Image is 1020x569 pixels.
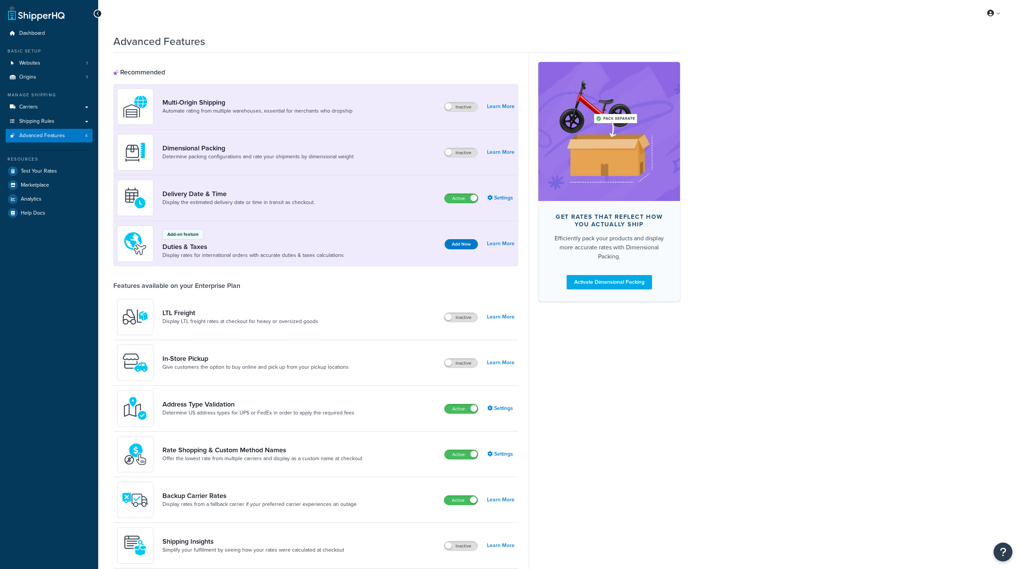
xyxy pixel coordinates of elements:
[487,101,515,112] a: Learn More
[162,243,344,251] a: Duties & Taxes
[444,102,478,111] label: Inactive
[162,354,349,363] a: In-Store Pickup
[86,74,88,80] span: 1
[6,48,93,54] div: Basic Setup
[162,107,352,115] a: Automate rating from multiple warehouses, essential for merchants who dropship
[445,404,478,413] label: Active
[122,185,148,211] img: gfkeb5ejjkALwAAAABJRU5ErkJggg==
[6,156,93,162] div: Resources
[19,60,40,66] span: Websites
[113,68,165,76] div: Recommended
[6,129,93,143] a: Advanced Features4
[6,164,93,178] a: Test Your Rates
[162,501,357,508] a: Display rates from a fallback carrier if your preferred carrier experiences an outage
[994,543,1012,561] button: Open Resource Center
[6,114,93,128] a: Shipping Rules
[21,210,45,216] span: Help Docs
[162,446,362,454] a: Rate Shopping & Custom Method Names
[6,56,93,70] li: Websites
[19,74,36,80] span: Origins
[21,196,42,203] span: Analytics
[162,144,354,152] a: Dimensional Packing
[444,148,478,157] label: Inactive
[445,239,478,249] button: Add Now
[444,541,478,550] label: Inactive
[487,357,515,368] a: Learn More
[167,231,199,238] p: Add-on feature
[85,133,88,139] span: 4
[487,403,515,414] a: Settings
[487,495,515,505] a: Learn More
[487,238,515,249] a: Learn More
[6,70,93,84] a: Origins1
[444,359,478,368] label: Inactive
[19,118,54,125] span: Shipping Rules
[487,449,515,459] a: Settings
[122,395,148,422] img: kIG8fy0lQAAAABJRU5ErkJggg==
[487,312,515,322] a: Learn More
[162,190,315,198] a: Delivery Date & Time
[122,230,148,257] img: icon-duo-feat-landed-cost-7136b061.png
[162,252,344,259] a: Display rates for international orders with accurate duties & taxes calculations
[550,234,668,261] div: Efficiently pack your products and display more accurate rates with Dimensional Packing.
[162,309,318,317] a: LTL Freight
[6,100,93,114] a: Carriers
[487,147,515,158] a: Learn More
[162,455,362,462] a: Offer the lowest rate from multiple carriers and display as a custom name at checkout
[19,30,45,37] span: Dashboard
[122,304,148,330] img: y79ZsPf0fXUFUhFXDzUgf+ktZg5F2+ohG75+v3d2s1D9TjoU8PiyCIluIjV41seZevKCRuEjTPPOKHJsQcmKCXGdfprl3L4q7...
[445,194,478,203] label: Active
[162,153,354,161] a: Determine packing configurations and rate your shipments by dimensional weight
[487,193,515,203] a: Settings
[122,93,148,120] img: WatD5o0RtDAAAAAElFTkSuQmCC
[122,139,148,165] img: DTVBYsAAAAAASUVORK5CYII=
[550,213,668,228] div: Get rates that reflect how you actually ship
[162,363,349,371] a: Give customers the option to buy online and pick up from your pickup locations
[162,537,344,546] a: Shipping Insights
[113,281,240,290] div: Features available on your Enterprise Plan
[113,34,205,49] h1: Advanced Features
[6,206,93,220] a: Help Docs
[444,496,478,505] label: Active
[21,182,49,189] span: Marketplace
[162,492,357,500] a: Backup Carrier Rates
[162,400,354,408] a: Address Type Validation
[19,104,38,110] span: Carriers
[122,349,148,376] img: wfgcfpwTIucLEAAAAASUVORK5CYII=
[21,168,57,175] span: Test Your Rates
[122,441,148,467] img: icon-duo-feat-rate-shopping-ecdd8bed.png
[550,73,669,190] img: feature-image-dim-d40ad3071a2b3c8e08177464837368e35600d3c5e73b18a22c1e4bb210dc32ac.png
[162,546,344,554] a: Simplify your fulfillment by seeing how your rates were calculated at checkout
[162,199,315,206] a: Display the estimated delivery date or time in transit as checkout.
[6,26,93,40] a: Dashboard
[6,192,93,206] a: Analytics
[6,92,93,98] div: Manage Shipping
[6,129,93,143] li: Advanced Features
[162,98,352,107] a: Multi-Origin Shipping
[6,70,93,84] li: Origins
[445,450,478,459] label: Active
[162,318,318,325] a: Display LTL freight rates at checkout for heavy or oversized goods
[19,133,65,139] span: Advanced Features
[567,275,652,289] a: Activate Dimensional Packing
[122,532,148,559] img: Acw9rhKYsOEjAAAAAElFTkSuQmCC
[487,540,515,551] a: Learn More
[122,487,148,513] img: icon-duo-feat-backup-carrier-4420b188.png
[86,60,88,66] span: 1
[6,178,93,192] a: Marketplace
[162,409,354,417] a: Determine US address types for UPS or FedEx in order to apply the required fees
[444,313,478,322] label: Inactive
[6,56,93,70] a: Websites1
